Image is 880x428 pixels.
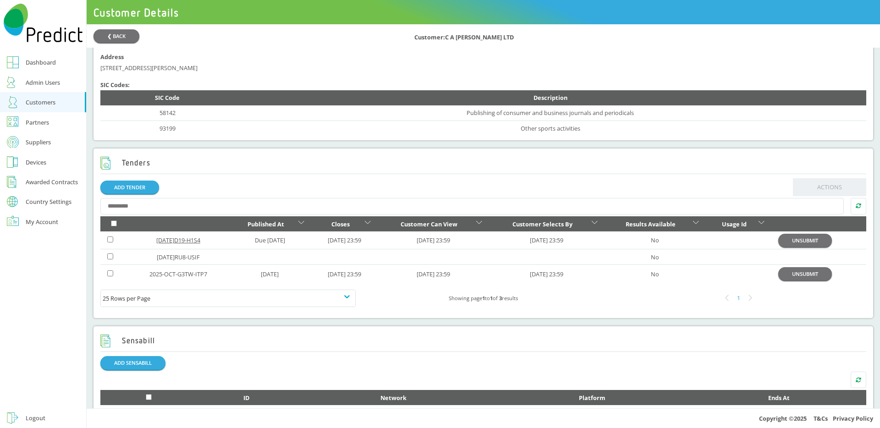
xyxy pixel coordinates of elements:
[100,121,235,136] td: 93199
[157,253,200,261] a: [DATE]RU8-USIF
[100,335,155,348] h2: Sensabill
[100,157,150,170] h2: Tenders
[651,270,659,278] a: No
[100,79,867,90] div: SIC Codes:
[107,92,228,103] div: SIC Code
[328,270,361,278] a: [DATE] 23:59
[26,216,58,227] div: My Account
[651,253,659,261] a: No
[778,234,832,247] button: UNSUBMIT
[417,270,450,278] a: [DATE] 23:59
[235,105,866,121] td: Publishing of consumer and business journals and periodicals
[499,295,502,302] b: 3
[482,295,485,302] b: 1
[611,219,690,230] div: Results Available
[156,236,200,244] a: [DATE]D19-H1S4
[417,236,450,244] a: [DATE] 23:59
[149,270,207,278] a: 2025-OCT-G3TW-ITP7
[530,270,563,278] a: [DATE] 23:59
[236,219,296,230] div: Published At
[651,236,659,244] a: No
[103,293,353,304] div: 25 Rows per Page
[833,414,873,423] a: Privacy Policy
[698,392,859,403] div: Ends At
[814,414,828,423] a: T&Cs
[328,236,361,244] a: [DATE] 23:59
[26,57,56,68] div: Dashboard
[26,157,46,168] div: Devices
[235,121,866,136] td: Other sports activities
[530,236,563,244] a: [DATE] 23:59
[356,293,611,304] div: Showing page to of results
[204,392,288,403] div: ID
[26,97,55,108] div: Customers
[318,219,363,230] div: Closes
[100,62,867,73] div: [STREET_ADDRESS][PERSON_NAME]
[26,176,78,187] div: Awarded Contracts
[778,267,832,280] button: UNSUBMIT
[100,51,867,62] div: Address
[100,181,159,194] a: ADD TENDER
[93,29,139,43] button: ❮ BACK
[255,236,285,244] a: Due [DATE]
[100,105,235,121] td: 58142
[26,137,51,148] div: Suppliers
[499,392,685,403] div: Platform
[261,270,279,278] a: [DATE]
[4,4,83,42] img: Predict Mobile
[733,292,745,304] div: 1
[26,117,49,128] div: Partners
[242,92,859,103] div: Description
[495,219,589,230] div: Customer Selects By
[385,219,473,230] div: Customer Can View
[302,392,485,403] div: Network
[26,199,71,205] div: Country Settings
[26,412,45,423] div: Logout
[26,77,60,88] div: Admin Users
[490,295,493,302] b: 1
[100,356,165,369] button: ADD SENSABILL
[414,29,873,43] div: Customer: C A [PERSON_NAME] LTD
[712,219,756,230] div: Usage Id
